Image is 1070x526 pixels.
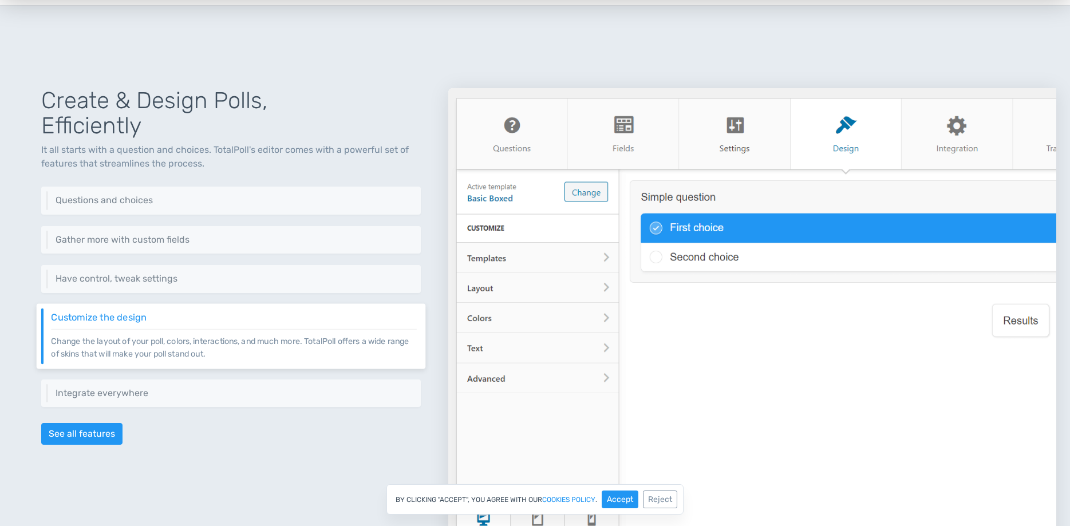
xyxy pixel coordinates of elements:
[56,195,412,205] h6: Questions and choices
[602,491,638,508] button: Accept
[542,496,595,503] a: cookies policy
[41,88,421,139] h1: Create & Design Polls, Efficiently
[51,313,416,323] h6: Customize the design
[56,388,412,398] h6: Integrate everywhere
[56,274,412,284] h6: Have control, tweak settings
[386,484,684,515] div: By clicking "Accept", you agree with our .
[56,398,412,398] p: Integrate your poll virtually everywhere on your website or even externally through an embed code.
[56,235,412,245] h6: Gather more with custom fields
[41,423,123,445] a: See all features
[643,491,677,508] button: Reject
[51,329,416,359] p: Change the layout of your poll, colors, interactions, and much more. TotalPoll offers a wide rang...
[41,143,421,171] p: It all starts with a question and choices. TotalPoll's editor comes with a powerful set of featur...
[56,284,412,284] p: Control different aspects of your poll via a set of settings like restrictions, results visibilit...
